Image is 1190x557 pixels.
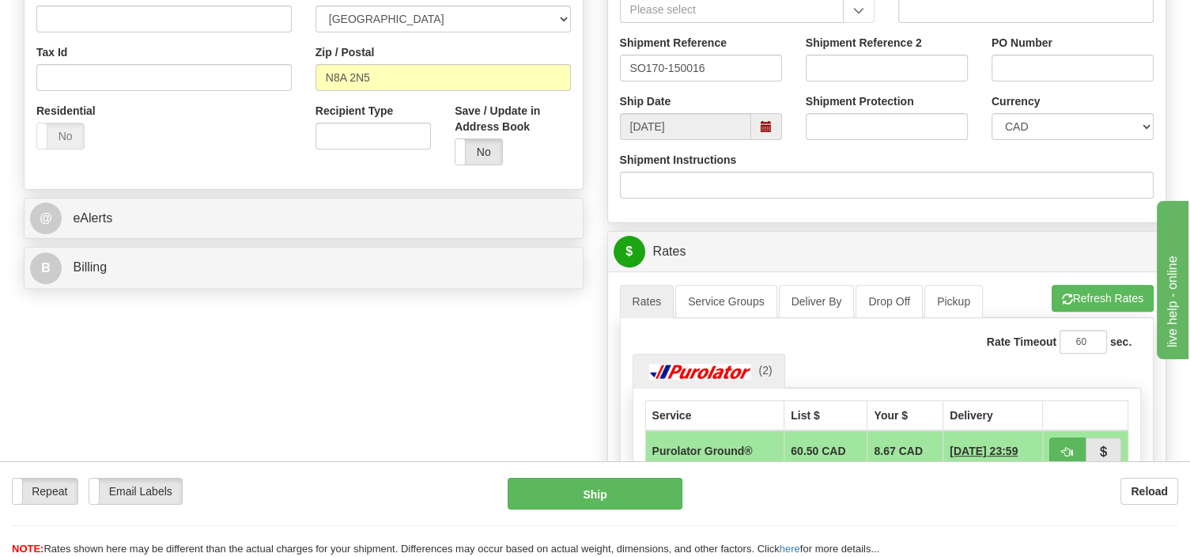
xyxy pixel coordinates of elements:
[992,35,1052,51] label: PO Number
[784,430,867,472] td: 60.50 CAD
[36,44,67,60] label: Tax Id
[943,400,1043,430] th: Delivery
[73,211,112,225] span: eAlerts
[30,252,577,284] a: B Billing
[13,479,77,504] label: Repeat
[867,430,943,472] td: 8.67 CAD
[89,479,182,504] label: Email Labels
[867,400,943,430] th: Your $
[758,364,772,377] span: (2)
[924,285,983,318] a: Pickup
[645,364,756,380] img: Purolator
[620,285,674,318] a: Rates
[37,123,84,149] label: No
[806,93,914,109] label: Shipment Protection
[1154,198,1188,359] iframe: chat widget
[1120,478,1178,505] button: Reload
[36,103,96,119] label: Residential
[987,334,1056,350] label: Rate Timeout
[806,35,922,51] label: Shipment Reference 2
[780,543,800,555] a: here
[1052,285,1154,312] button: Refresh Rates
[1110,334,1131,350] label: sec.
[856,285,923,318] a: Drop Off
[645,400,784,430] th: Service
[315,44,375,60] label: Zip / Postal
[779,285,855,318] a: Deliver By
[645,430,784,472] td: Purolator Ground®
[620,152,737,168] label: Shipment Instructions
[950,443,1018,459] span: 1 Day
[992,93,1040,109] label: Currency
[455,103,570,135] label: Save / Update in Address Book
[12,543,43,555] span: NOTE:
[784,400,867,430] th: List $
[1131,485,1168,498] b: Reload
[614,236,1161,268] a: $Rates
[30,203,62,234] span: @
[73,260,107,274] span: Billing
[675,285,776,318] a: Service Groups
[12,9,146,28] div: live help - online
[620,93,671,109] label: Ship Date
[30,252,62,284] span: B
[620,35,727,51] label: Shipment Reference
[30,203,577,235] a: @ eAlerts
[315,103,394,119] label: Recipient Type
[508,478,682,510] button: Ship
[455,139,502,165] label: No
[614,236,645,267] span: $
